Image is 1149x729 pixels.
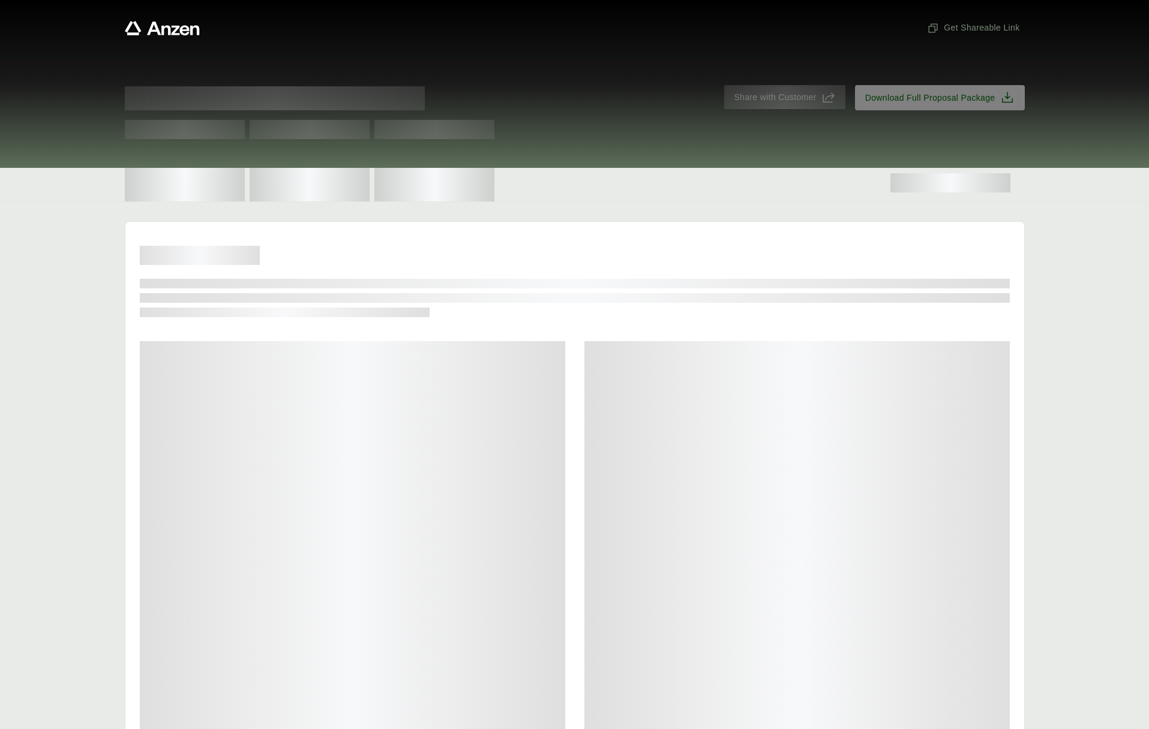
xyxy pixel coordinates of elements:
[125,120,245,139] span: Test
[125,21,200,35] a: Anzen website
[922,17,1024,39] button: Get Shareable Link
[374,120,494,139] span: Test
[125,86,425,110] span: Proposal for
[250,120,370,139] span: Test
[927,22,1019,34] span: Get Shareable Link
[734,91,816,104] span: Share with Customer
